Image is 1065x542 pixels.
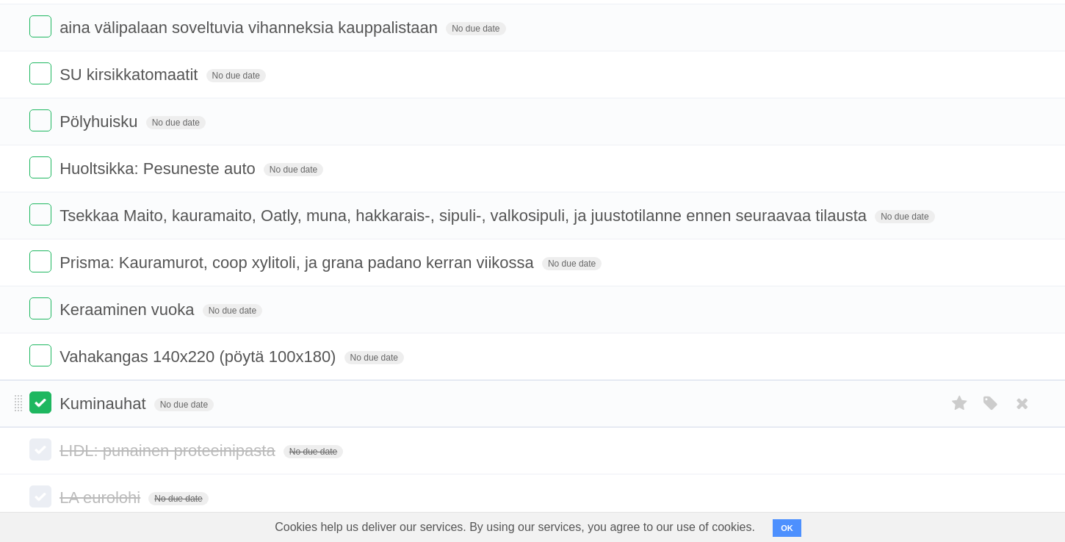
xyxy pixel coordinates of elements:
label: Done [29,297,51,319]
label: Done [29,203,51,225]
button: OK [773,519,801,537]
span: LA eurolohi [59,488,144,507]
span: No due date [203,304,262,317]
label: Done [29,109,51,131]
label: Done [29,391,51,413]
span: No due date [206,69,266,82]
span: No due date [284,445,343,458]
label: Done [29,344,51,366]
span: No due date [148,492,208,505]
span: No due date [146,116,206,129]
span: aina välipalaan soveltuvia vihanneksia kauppalistaan [59,18,441,37]
span: Cookies help us deliver our services. By using our services, you agree to our use of cookies. [260,513,770,542]
span: No due date [264,163,323,176]
span: Prisma: Kauramurot, coop xylitoli, ja grana padano kerran viikossa [59,253,538,272]
span: LIDL: punainen proteeinipasta [59,441,279,460]
span: Kuminauhat [59,394,149,413]
span: SU kirsikkatomaatit [59,65,201,84]
span: No due date [154,398,214,411]
span: Pölyhuisku [59,112,141,131]
span: Tsekkaa Maito, kauramaito, Oatly, muna, hakkarais-, sipuli-, valkosipuli, ja juustotilanne ennen ... [59,206,870,225]
span: No due date [542,257,602,270]
span: Huoltsikka: Pesuneste auto [59,159,259,178]
label: Done [29,15,51,37]
span: Vahakangas 140x220 (pöytä 100x180) [59,347,339,366]
label: Done [29,156,51,178]
span: No due date [344,351,404,364]
label: Done [29,250,51,272]
span: No due date [875,210,934,223]
span: No due date [446,22,505,35]
label: Done [29,485,51,507]
label: Star task [946,391,974,416]
label: Done [29,438,51,460]
span: Keraaminen vuoka [59,300,198,319]
label: Done [29,62,51,84]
